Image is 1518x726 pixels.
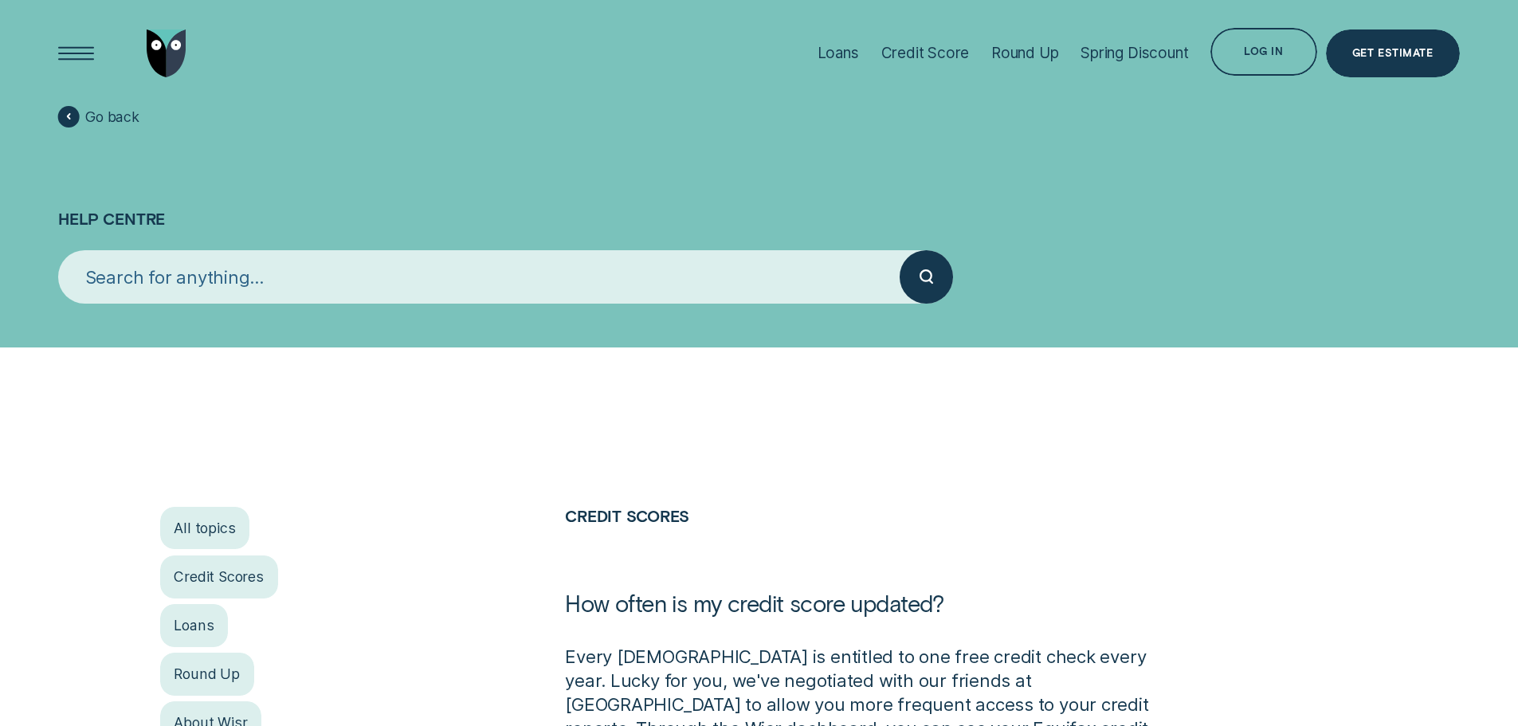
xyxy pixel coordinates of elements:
div: Round Up [991,44,1059,62]
div: Spring Discount [1081,44,1188,62]
h1: How often is my credit score updated? [565,589,1155,644]
a: Credit Scores [160,555,278,598]
img: Wisr [147,29,186,77]
a: Round Up [160,653,254,695]
span: Go back [85,108,139,126]
a: Loans [160,604,229,646]
a: Go back [58,106,139,128]
a: Credit Scores [565,506,688,525]
div: Credit Score [881,44,970,62]
div: Loans [818,44,859,62]
input: Search for anything... [58,250,900,304]
button: Submit your search query. [900,250,953,304]
a: Get Estimate [1326,29,1460,77]
h1: Help Centre [58,130,1459,250]
h2: Credit Scores [565,507,1155,589]
button: Open Menu [53,29,100,77]
a: All topics [160,507,250,549]
button: Log in [1210,28,1316,76]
